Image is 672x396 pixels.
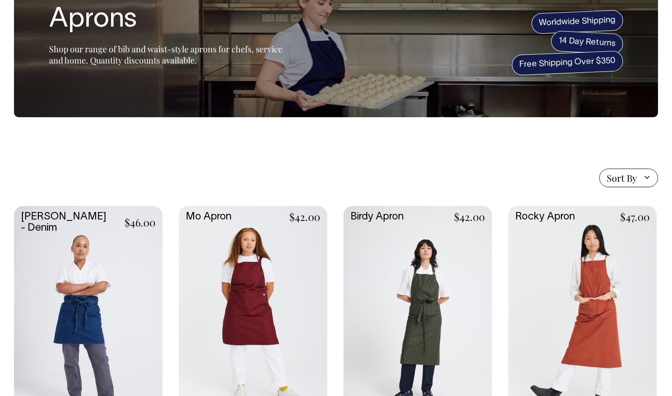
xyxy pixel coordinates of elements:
span: Free Shipping Over $350 [511,50,623,76]
span: Shop our range of bib and waist-style aprons for chefs, service and home. Quantity discounts avai... [49,43,282,66]
span: 14 Day Returns [551,30,623,55]
h1: Aprons [49,5,282,35]
span: Sort By [607,172,637,184]
span: Worldwide Shipping [531,10,623,34]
